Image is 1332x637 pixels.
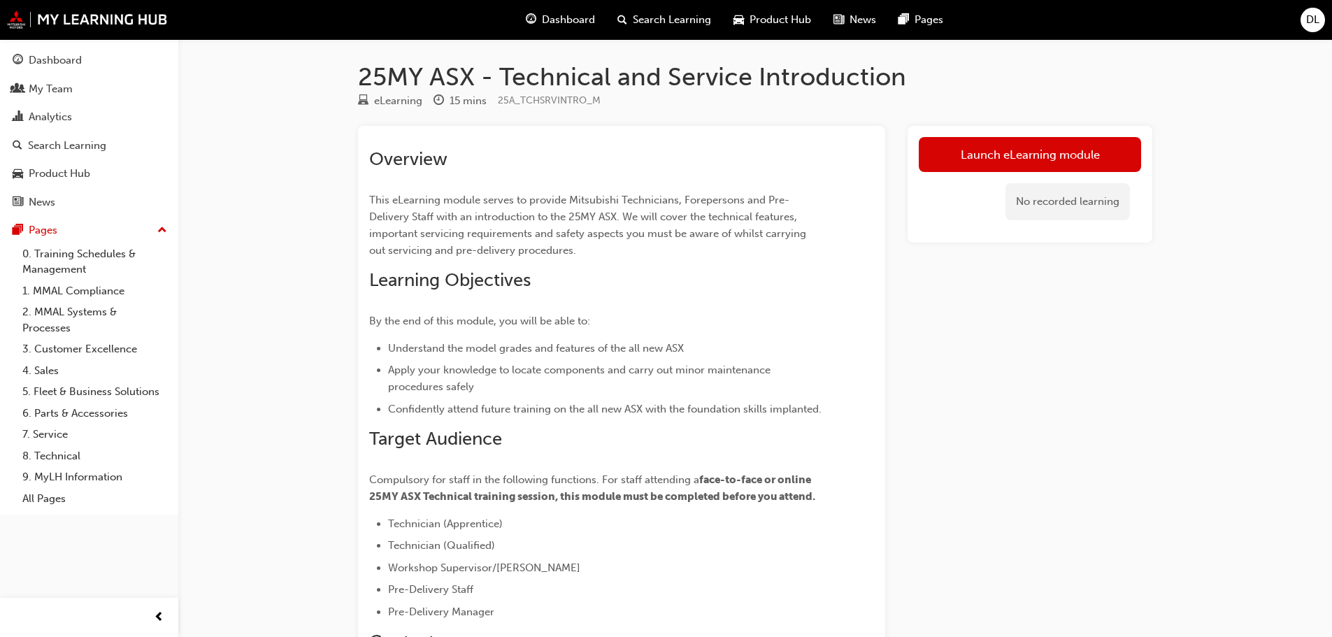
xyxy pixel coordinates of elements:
span: news-icon [833,11,844,29]
span: clock-icon [434,95,444,108]
span: Dashboard [542,12,595,28]
a: Launch eLearning module [919,137,1141,172]
a: Search Learning [6,133,173,159]
a: 7. Service [17,424,173,445]
span: News [850,12,876,28]
div: News [29,194,55,210]
span: By the end of this module, you will be able to: [369,315,590,327]
span: search-icon [617,11,627,29]
div: Pages [29,222,57,238]
a: 5. Fleet & Business Solutions [17,381,173,403]
span: up-icon [157,222,167,240]
a: 8. Technical [17,445,173,467]
span: Learning resource code [498,94,601,106]
img: mmal [7,10,168,29]
h1: 25MY ASX - Technical and Service Introduction [358,62,1152,92]
span: Overview [369,148,447,170]
div: Dashboard [29,52,82,69]
span: chart-icon [13,111,23,124]
span: Technician (Qualified) [388,539,495,552]
span: Product Hub [750,12,811,28]
a: 3. Customer Excellence [17,338,173,360]
span: news-icon [13,196,23,209]
a: news-iconNews [822,6,887,34]
span: car-icon [13,168,23,180]
span: Understand the model grades and features of the all new ASX [388,342,684,355]
span: guage-icon [526,11,536,29]
a: search-iconSearch Learning [606,6,722,34]
span: prev-icon [154,609,164,627]
span: Compulsory for staff in the following functions. For staff attending a [369,473,699,486]
div: eLearning [374,93,422,109]
div: Duration [434,92,487,110]
span: Pages [915,12,943,28]
a: Product Hub [6,161,173,187]
a: News [6,189,173,215]
span: Confidently attend future training on the all new ASX with the foundation skills implanted. [388,403,822,415]
a: Dashboard [6,48,173,73]
a: All Pages [17,488,173,510]
span: Workshop Supervisor/[PERSON_NAME] [388,561,580,574]
span: Technician (Apprentice) [388,517,503,530]
div: 15 mins [450,93,487,109]
a: 0. Training Schedules & Management [17,243,173,280]
div: Product Hub [29,166,90,182]
a: 6. Parts & Accessories [17,403,173,424]
div: Analytics [29,109,72,125]
a: Analytics [6,104,173,130]
span: learningResourceType_ELEARNING-icon [358,95,368,108]
div: My Team [29,81,73,97]
div: No recorded learning [1005,183,1130,220]
span: Pre-Delivery Manager [388,606,494,618]
a: 2. MMAL Systems & Processes [17,301,173,338]
span: search-icon [13,140,22,152]
button: DashboardMy TeamAnalyticsSearch LearningProduct HubNews [6,45,173,217]
span: face-to-face or online 25MY ASX Technical training session, this module must be completed before ... [369,473,815,503]
span: guage-icon [13,55,23,67]
button: Pages [6,217,173,243]
button: DL [1301,8,1325,32]
span: Learning Objectives [369,269,531,291]
a: pages-iconPages [887,6,954,34]
span: Apply your knowledge to locate components and carry out minor maintenance procedures safely [388,364,773,393]
span: This eLearning module serves to provide Mitsubishi Technicians, Forepersons and Pre-Delivery Staf... [369,194,809,257]
a: 9. MyLH Information [17,466,173,488]
div: Search Learning [28,138,106,154]
span: Search Learning [633,12,711,28]
span: people-icon [13,83,23,96]
a: 4. Sales [17,360,173,382]
span: pages-icon [13,224,23,237]
a: car-iconProduct Hub [722,6,822,34]
div: Type [358,92,422,110]
a: My Team [6,76,173,102]
span: DL [1306,12,1319,28]
span: Pre-Delivery Staff [388,583,473,596]
a: 1. MMAL Compliance [17,280,173,302]
a: guage-iconDashboard [515,6,606,34]
span: car-icon [733,11,744,29]
span: Target Audience [369,428,502,450]
span: pages-icon [898,11,909,29]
